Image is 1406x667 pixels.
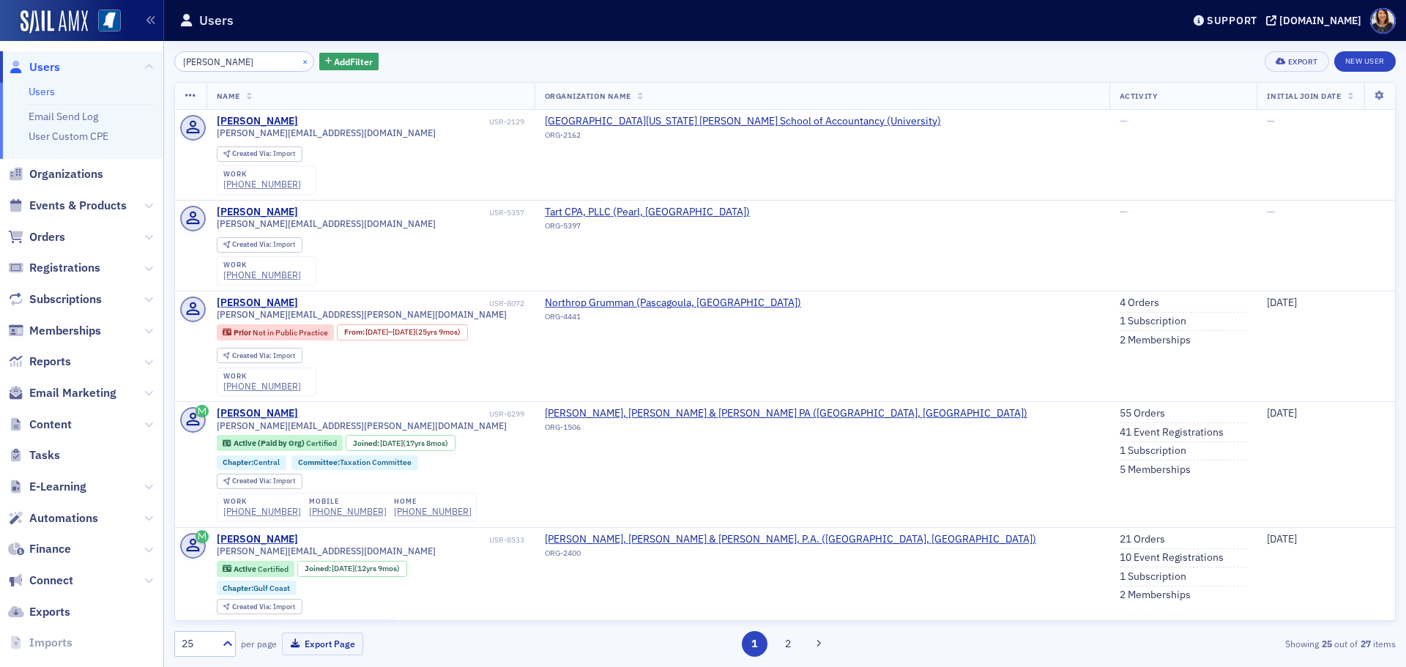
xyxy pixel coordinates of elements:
div: Import [232,603,295,611]
div: ORG-2162 [545,130,941,145]
a: User Custom CPE [29,130,108,143]
span: Created Via : [232,149,273,158]
a: [PHONE_NUMBER] [223,269,301,280]
a: Tasks [8,447,60,463]
span: Organizations [29,166,103,182]
div: Export [1288,58,1318,66]
span: Certified [258,564,289,574]
a: Automations [8,510,98,526]
div: home [394,497,472,506]
img: SailAMX [21,10,88,34]
span: Content [29,417,72,433]
a: Northrop Grumman (Pascagoula, [GEOGRAPHIC_DATA]) [545,297,801,310]
a: Email Marketing [8,385,116,401]
span: Exports [29,604,70,620]
div: USR-8533 [300,535,524,545]
span: Joined : [305,564,332,573]
div: mobile [309,497,387,506]
a: [PHONE_NUMBER] [223,381,301,392]
span: Prior [234,327,253,338]
div: Committee: [291,455,418,470]
a: [PERSON_NAME] [217,407,298,420]
span: — [1120,114,1128,127]
a: [PERSON_NAME] [217,115,298,128]
input: Search… [174,51,314,72]
span: Automations [29,510,98,526]
div: (17yrs 8mos) [380,439,448,448]
a: 1 Subscription [1120,444,1186,458]
span: Activity [1120,91,1158,101]
span: Committee : [298,457,340,467]
button: Export [1265,51,1328,72]
div: Prior: Prior: Not in Public Practice [217,324,335,340]
a: Events & Products [8,198,127,214]
a: Imports [8,635,72,651]
a: 4 Orders [1120,297,1159,310]
a: Subscriptions [8,291,102,308]
span: [DATE] [365,327,388,337]
button: AddFilter [319,53,379,71]
div: Import [232,352,295,360]
div: USR-5357 [300,208,524,217]
div: Created Via: Import [217,237,302,253]
span: Wolfe, McDuff & Oppie, P.A. (Pascagoula, MS) [545,533,1036,546]
a: Exports [8,604,70,620]
span: [DATE] [1267,406,1297,420]
span: Not in Public Practice [253,327,328,338]
a: 5 Memberships [1120,463,1191,477]
span: Northrop Grumman (Pascagoula, MS) [545,297,801,310]
a: [PERSON_NAME] [217,297,298,310]
div: ORG-1506 [545,422,1027,437]
label: per page [241,637,277,650]
a: Active (Paid by Org) Certified [223,439,336,448]
div: Created Via: Import [217,599,302,614]
span: [PERSON_NAME][EMAIL_ADDRESS][DOMAIN_NAME] [217,545,436,556]
div: ORG-4441 [545,312,801,327]
div: Created Via: Import [217,474,302,489]
span: Imports [29,635,72,651]
a: 41 Event Registrations [1120,426,1224,439]
a: Organizations [8,166,103,182]
span: Name [217,91,240,101]
span: — [1120,205,1128,218]
span: Chapter : [223,457,253,467]
span: [PERSON_NAME][EMAIL_ADDRESS][DOMAIN_NAME] [217,127,436,138]
span: Created Via : [232,476,273,485]
span: Initial Join Date [1267,91,1341,101]
div: Active (Paid by Org): Active (Paid by Org): Certified [217,435,343,451]
a: [PERSON_NAME], [PERSON_NAME] & [PERSON_NAME], P.A. ([GEOGRAPHIC_DATA], [GEOGRAPHIC_DATA]) [545,533,1036,546]
a: E-Learning [8,479,86,495]
span: Connect [29,573,73,589]
div: Import [232,241,295,249]
a: Committee:Taxation Committee [298,458,412,467]
a: 21 Orders [1120,533,1165,546]
div: Showing out of items [999,637,1396,650]
a: [PHONE_NUMBER] [394,506,472,517]
div: – (25yrs 9mos) [365,327,461,337]
div: Import [232,477,295,485]
span: Created Via : [232,602,273,611]
span: E-Learning [29,479,86,495]
span: Certified [306,438,337,448]
div: [PERSON_NAME] [217,533,298,546]
button: 2 [775,631,800,657]
div: Created Via: Import [217,348,302,363]
span: Organization Name [545,91,631,101]
span: [DATE] [1267,532,1297,545]
a: [PHONE_NUMBER] [223,179,301,190]
a: Reports [8,354,71,370]
div: USR-8072 [300,299,524,308]
span: [DATE] [393,327,415,337]
button: 1 [742,631,767,657]
span: Users [29,59,60,75]
div: [PHONE_NUMBER] [223,506,301,517]
span: Registrations [29,260,100,276]
span: Joined : [353,439,381,448]
img: SailAMX [98,10,121,32]
a: 2 Memberships [1120,334,1191,347]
